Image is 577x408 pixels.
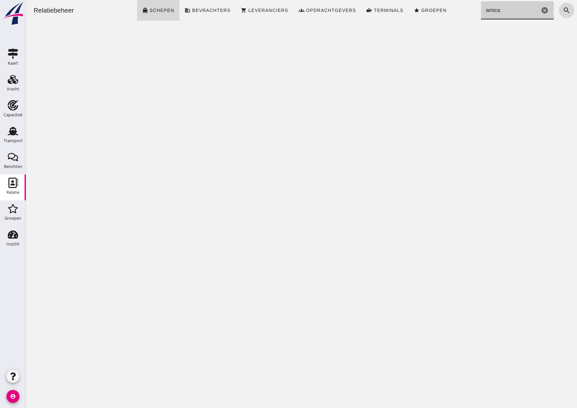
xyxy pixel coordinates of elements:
[7,87,19,91] div: Vracht
[3,6,53,15] div: Relatiebeheer
[537,6,545,14] i: search
[4,164,22,169] div: Berichten
[222,8,262,13] span: Leveranciers
[123,8,149,13] span: Schepen
[280,8,330,13] span: Opdrachtgevers
[1,2,25,26] img: logo-small.a267ee39.svg
[5,216,21,220] div: Groepen
[6,390,19,403] i: account_circle
[6,190,19,194] div: Relatie
[159,7,165,13] i: business
[8,61,18,65] div: Kaart
[395,8,421,13] span: Groepen
[515,6,523,14] i: Wis Zoeken...
[6,242,19,246] div: Inzicht
[388,7,394,13] i: star
[4,113,23,117] div: Capaciteit
[215,7,221,13] i: shopping_cart
[273,7,279,13] i: groups
[116,7,122,13] i: directions_boat
[4,139,23,143] div: Transport
[347,8,378,13] span: Terminals
[166,8,205,13] span: Bevrachters
[340,7,346,13] i: front_loader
